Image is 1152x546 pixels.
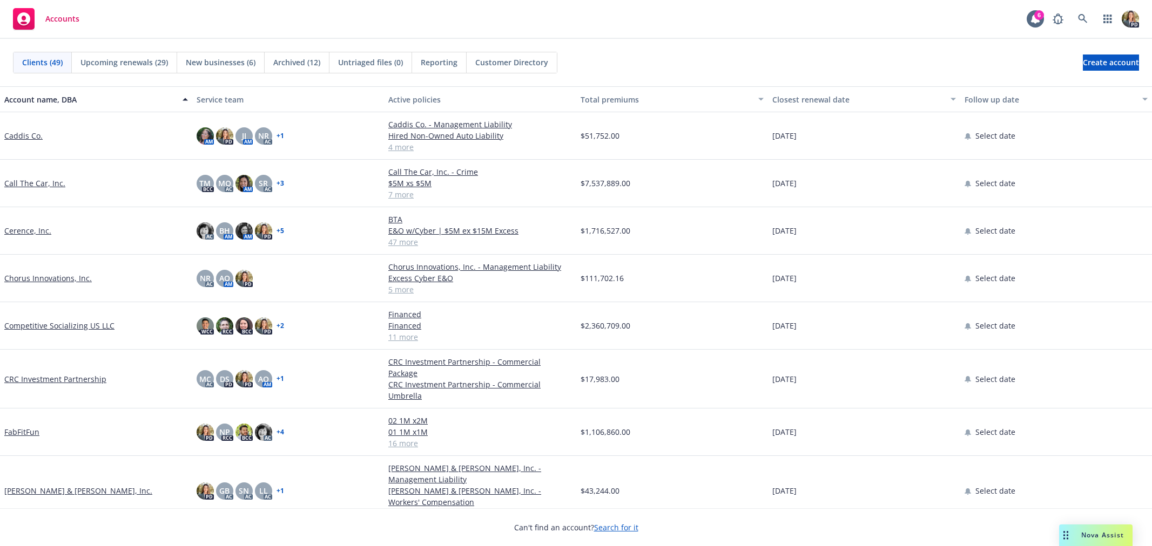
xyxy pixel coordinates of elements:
a: 11 more [388,331,572,343]
span: Untriaged files (0) [338,57,403,68]
span: $1,106,860.00 [581,426,630,438]
a: 5 more [388,508,572,519]
span: DS [220,373,230,385]
a: CRC Investment Partnership - Commercial Package [388,356,572,379]
span: Select date [975,178,1015,189]
a: Chorus Innovations, Inc. - Management Liability [388,261,572,272]
img: photo [255,317,272,335]
span: Select date [975,426,1015,438]
span: [DATE] [772,225,797,236]
a: Excess Cyber E&O [388,272,572,284]
a: 02 1M x2M [388,415,572,426]
div: Service team [197,94,380,105]
img: photo [197,317,214,335]
a: + 5 [277,228,284,234]
span: JJ [242,130,246,141]
span: Archived (12) [273,57,320,68]
span: [DATE] [772,320,797,331]
a: 5 more [388,284,572,295]
img: photo [1122,10,1139,28]
span: NR [200,272,211,284]
a: + 1 [277,488,284,494]
a: [PERSON_NAME] & [PERSON_NAME], Inc. - Workers' Compensation [388,485,572,508]
span: $51,752.00 [581,130,619,141]
a: BTA [388,214,572,225]
span: MQ [218,178,231,189]
span: NP [219,426,230,438]
span: TM [199,178,211,189]
span: Create account [1083,52,1139,73]
img: photo [235,317,253,335]
span: [DATE] [772,272,797,284]
div: Total premiums [581,94,752,105]
span: LL [259,485,268,496]
span: [DATE] [772,130,797,141]
a: Search for it [594,522,638,533]
img: photo [235,222,253,240]
span: Nova Assist [1081,530,1124,540]
button: Closest renewal date [768,86,960,112]
div: Active policies [388,94,572,105]
a: E&O w/Cyber | $5M ex $15M Excess [388,225,572,236]
span: GB [219,485,230,496]
span: $17,983.00 [581,373,619,385]
button: Nova Assist [1059,524,1133,546]
span: Select date [975,373,1015,385]
span: $2,360,709.00 [581,320,630,331]
button: Service team [192,86,385,112]
img: photo [197,222,214,240]
span: New businesses (6) [186,57,255,68]
a: CRC Investment Partnership [4,373,106,385]
span: Select date [975,320,1015,331]
a: Call The Car, Inc. - Crime [388,166,572,178]
span: $7,537,889.00 [581,178,630,189]
span: [DATE] [772,373,797,385]
span: MC [199,373,211,385]
a: Financed [388,309,572,320]
span: Clients (49) [22,57,63,68]
a: Caddis Co. [4,130,43,141]
img: photo [197,482,214,500]
span: Customer Directory [475,57,548,68]
a: CRC Investment Partnership - Commercial Umbrella [388,379,572,401]
div: 6 [1034,10,1044,20]
a: + 3 [277,180,284,187]
a: Competitive Socializing US LLC [4,320,114,331]
a: Call The Car, Inc. [4,178,65,189]
button: Active policies [384,86,576,112]
a: Report a Bug [1047,8,1069,30]
div: Drag to move [1059,524,1073,546]
img: photo [235,270,253,287]
span: Select date [975,225,1015,236]
span: SR [259,178,268,189]
span: [DATE] [772,485,797,496]
span: $111,702.16 [581,272,624,284]
span: [DATE] [772,426,797,438]
a: Cerence, Inc. [4,225,51,236]
img: photo [197,424,214,441]
a: Financed [388,320,572,331]
a: + 1 [277,376,284,382]
span: NR [258,130,269,141]
a: Switch app [1097,8,1119,30]
a: 16 more [388,438,572,449]
a: [PERSON_NAME] & [PERSON_NAME], Inc. - Management Liability [388,462,572,485]
button: Total premiums [576,86,769,112]
span: [DATE] [772,178,797,189]
a: Create account [1083,54,1139,71]
span: BH [219,225,230,236]
a: + 1 [277,133,284,139]
span: $1,716,527.00 [581,225,630,236]
span: Select date [975,130,1015,141]
a: 47 more [388,236,572,248]
div: Account name, DBA [4,94,176,105]
a: 7 more [388,189,572,200]
span: Can't find an account? [514,522,638,533]
span: Select date [975,272,1015,284]
span: AO [258,373,269,385]
img: photo [235,175,253,192]
a: 01 1M x1M [388,426,572,438]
